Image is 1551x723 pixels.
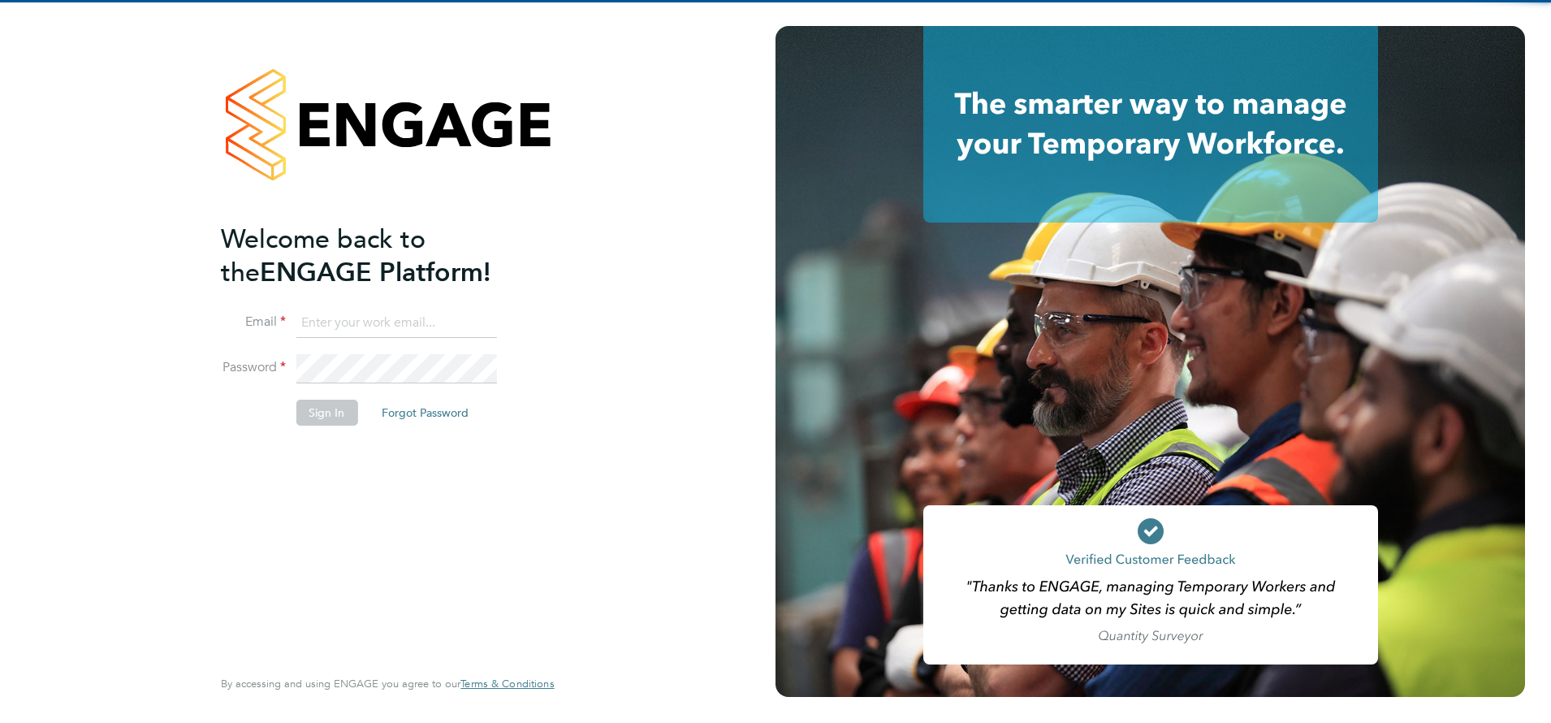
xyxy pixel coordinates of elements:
h2: ENGAGE Platform! [221,223,538,289]
label: Password [221,359,286,376]
label: Email [221,314,286,331]
a: Terms & Conditions [460,678,554,691]
span: By accessing and using ENGAGE you agree to our [221,677,554,691]
span: Terms & Conditions [460,677,554,691]
button: Sign In [296,400,357,426]
span: Welcome back to the [221,223,426,288]
input: Enter your work email... [296,309,496,338]
button: Forgot Password [369,400,482,426]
